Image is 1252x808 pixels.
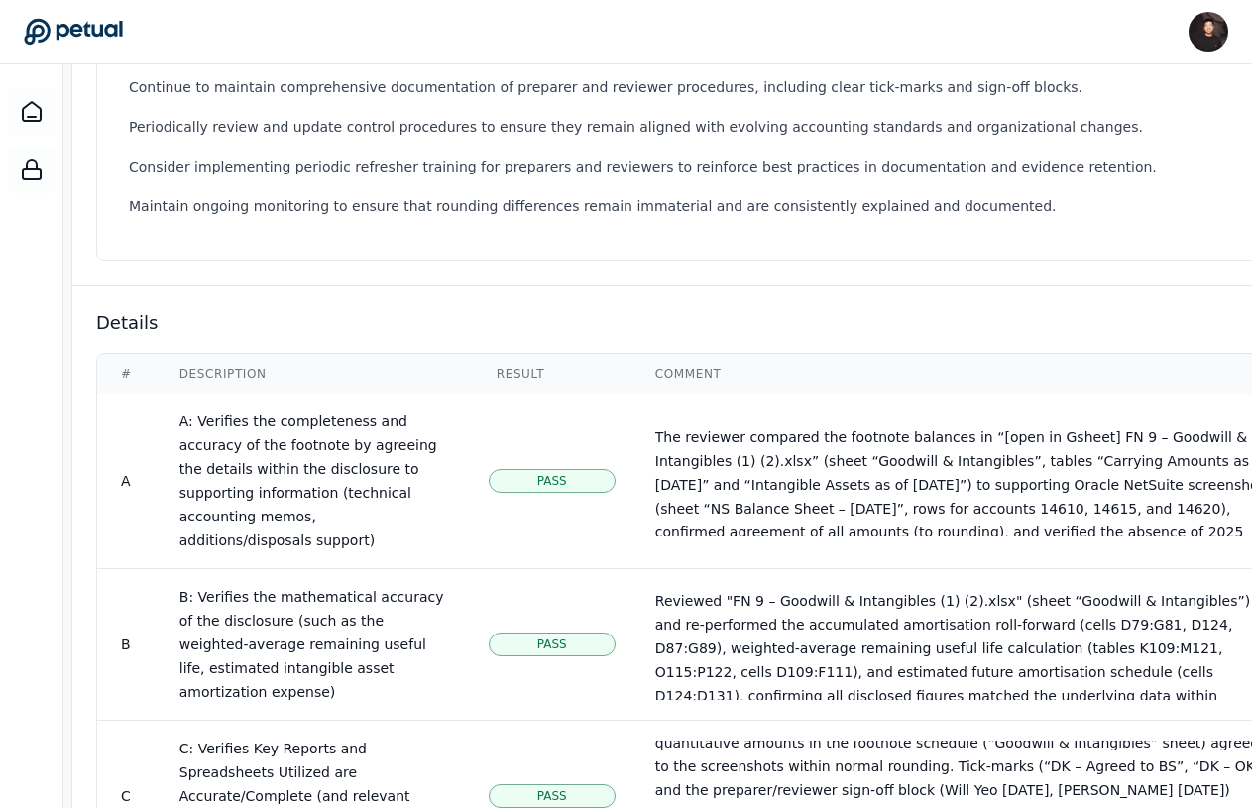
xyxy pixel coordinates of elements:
[24,18,123,46] a: Go to Dashboard
[473,354,631,394] th: Result
[179,413,437,548] span: A: Verifies the completeness and accuracy of the footnote by agreeing the details within the disc...
[1189,12,1228,52] img: James Lee
[8,88,56,136] a: Dashboard
[121,788,131,804] span: C
[121,473,131,489] span: A
[8,146,56,193] a: SOC
[655,593,1250,728] span: Reviewed "FN 9 – Goodwill & Intangibles (1) (2).xlsx" (sheet “Goodwill & Intangibles”) and re-per...
[97,354,156,394] th: #
[179,589,444,700] span: B: Verifies the mathematical accuracy of the disclosure (such as the weighted-average remaining u...
[156,354,473,394] th: Description
[121,636,131,652] span: B
[537,473,567,489] span: Pass
[537,636,567,652] span: Pass
[537,788,567,804] span: Pass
